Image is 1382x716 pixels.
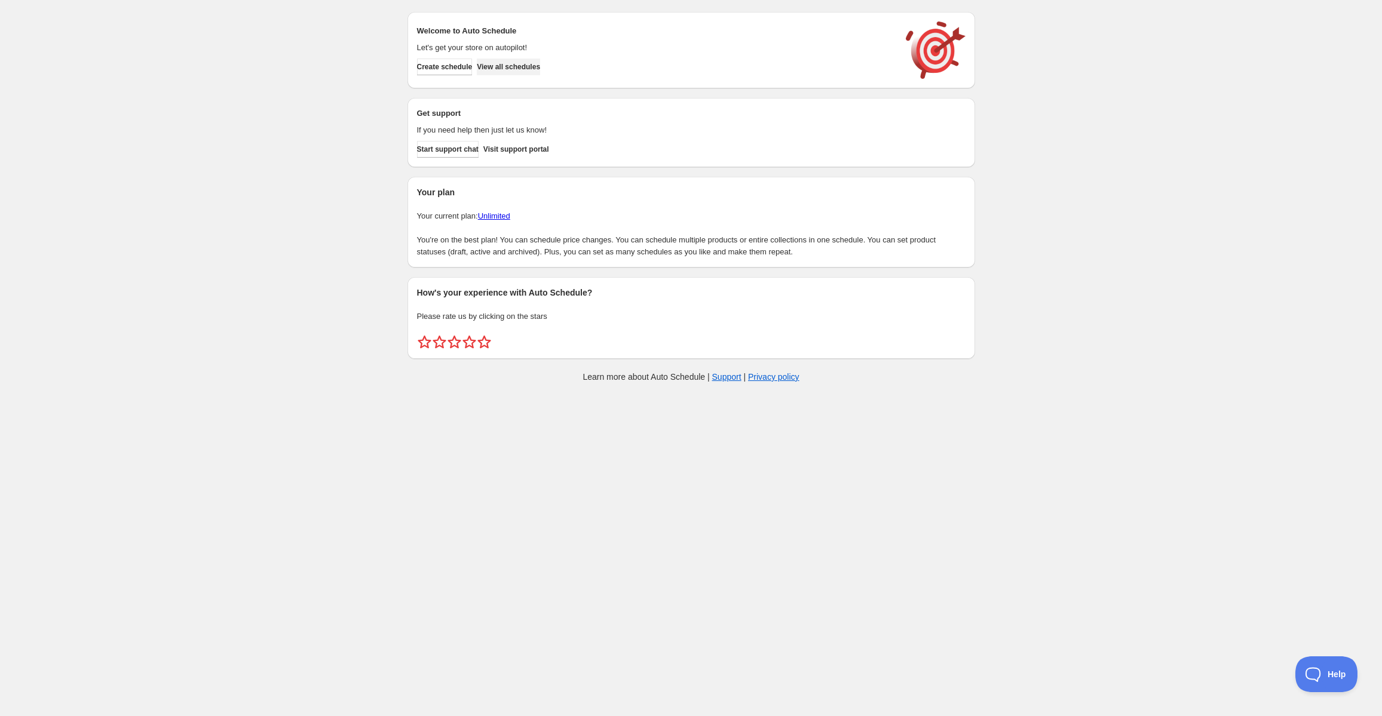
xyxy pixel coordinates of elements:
h2: How's your experience with Auto Schedule? [417,287,966,299]
a: Support [712,372,741,382]
a: Unlimited [478,211,510,220]
p: Your current plan: [417,210,966,222]
button: Create schedule [417,59,473,75]
a: Visit support portal [483,141,549,158]
span: Create schedule [417,62,473,72]
button: View all schedules [477,59,540,75]
a: Privacy policy [748,372,799,382]
p: Please rate us by clicking on the stars [417,311,966,322]
p: Learn more about Auto Schedule | | [583,371,799,383]
span: Visit support portal [483,145,549,154]
h2: Get support [417,107,894,119]
p: If you need help then just let us know! [417,124,894,136]
a: Start support chat [417,141,479,158]
p: You're on the best plan! You can schedule price changes. You can schedule multiple products or en... [417,234,966,258]
h2: Welcome to Auto Schedule [417,25,894,37]
span: View all schedules [477,62,540,72]
iframe: Toggle Customer Support [1295,656,1358,692]
span: Start support chat [417,145,479,154]
p: Let's get your store on autopilot! [417,42,894,54]
h2: Your plan [417,186,966,198]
